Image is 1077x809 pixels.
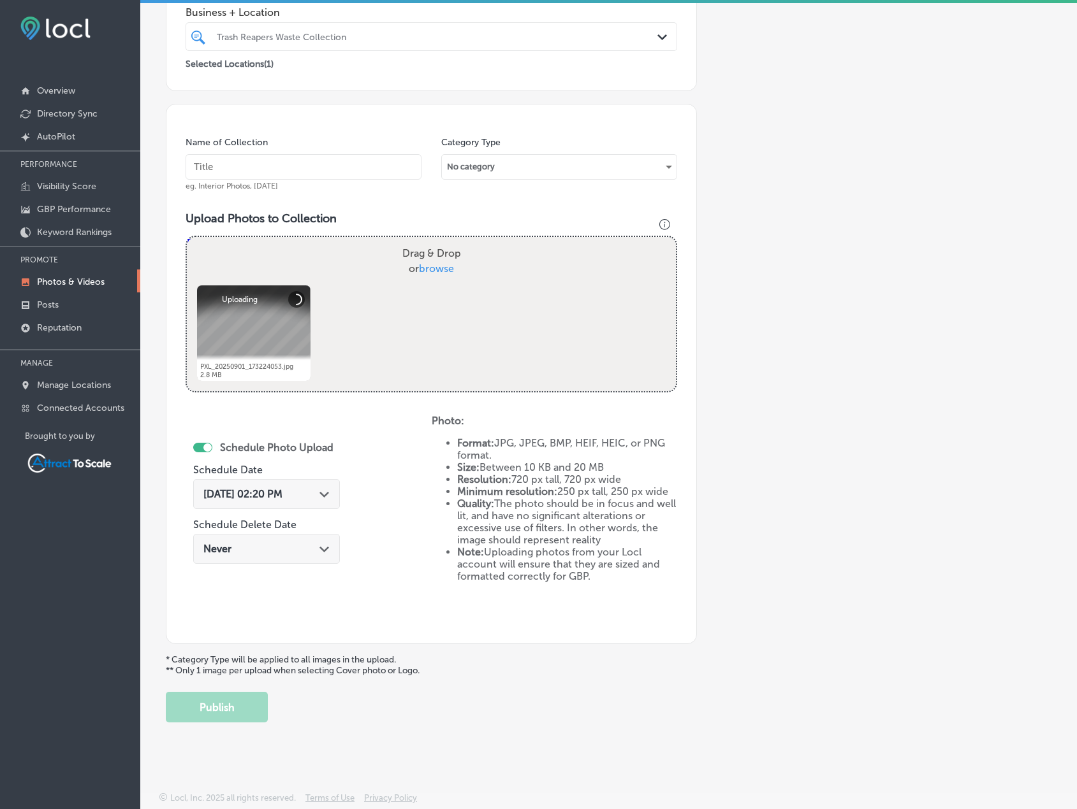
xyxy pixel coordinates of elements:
strong: Size: [457,461,480,473]
li: The photo should be in focus and well lit, and have no significant alterations or excessive use o... [457,498,678,546]
div: No category [442,157,677,177]
button: Publish [166,692,268,722]
span: Business + Location [186,6,677,18]
p: * Category Type will be applied to all images in the upload. ** Only 1 image per upload when sele... [166,654,1051,676]
div: Trash Reapers Waste Collection [217,31,659,42]
img: fda3e92497d09a02dc62c9cd864e3231.png [20,17,91,40]
label: Schedule Date [193,464,263,476]
p: Keyword Rankings [37,227,112,238]
p: Photos & Videos [37,276,105,287]
input: Title [186,154,421,180]
a: Privacy Policy [364,793,417,809]
span: eg. Interior Photos, [DATE] [186,182,278,190]
li: Uploading photos from your Locl account will ensure that they are sized and formatted correctly f... [457,546,678,582]
p: AutoPilot [37,131,75,142]
label: Schedule Delete Date [193,519,297,531]
span: browse [419,262,454,275]
strong: Note: [457,546,484,558]
span: [DATE] 02:20 PM [203,488,282,500]
a: Terms of Use [305,793,355,809]
img: Attract To Scale [25,451,114,475]
strong: Resolution: [457,473,511,485]
p: Connected Accounts [37,403,124,413]
li: Between 10 KB and 20 MB [457,461,678,473]
li: 250 px tall, 250 px wide [457,485,678,498]
p: Selected Locations ( 1 ) [186,54,274,69]
p: GBP Performance [37,204,111,215]
h3: Upload Photos to Collection [186,211,677,226]
strong: Quality: [457,498,494,510]
span: Never [203,543,231,555]
strong: Format: [457,437,494,449]
label: Drag & Drop or [397,241,466,282]
p: Directory Sync [37,108,98,119]
li: 720 px tall, 720 px wide [457,473,678,485]
strong: Minimum resolution: [457,485,557,498]
p: Visibility Score [37,181,96,192]
label: Name of Collection [186,137,268,148]
label: Category Type [441,137,501,148]
p: Overview [37,85,75,96]
p: Brought to you by [25,431,140,441]
li: JPG, JPEG, BMP, HEIF, HEIC, or PNG format. [457,437,678,461]
p: Manage Locations [37,380,111,390]
strong: Photo: [432,415,464,427]
p: Locl, Inc. 2025 all rights reserved. [170,793,296,803]
p: Posts [37,299,59,310]
p: Reputation [37,322,82,333]
label: Schedule Photo Upload [220,441,333,454]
